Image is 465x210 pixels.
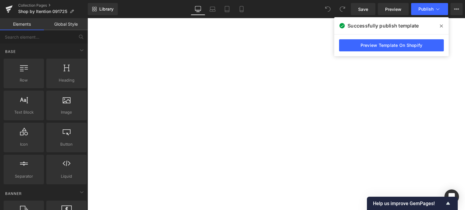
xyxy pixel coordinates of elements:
span: Successfully publish template [348,22,419,29]
span: Icon [5,141,42,147]
span: Save [358,6,368,12]
span: Publish [418,7,434,11]
a: Desktop [191,3,205,15]
span: Banner [5,191,22,196]
a: Tablet [220,3,234,15]
span: Button [48,141,85,147]
span: Row [5,77,42,83]
button: More [450,3,463,15]
span: Library [99,6,114,12]
button: Redo [336,3,348,15]
span: Heading [48,77,85,83]
span: Liquid [48,173,85,179]
a: Collection Pages [18,3,88,8]
a: Preview Template On Shopify [339,39,444,51]
span: Text Block [5,109,42,115]
a: Laptop [205,3,220,15]
span: Preview [385,6,401,12]
span: Image [48,109,85,115]
button: Publish [411,3,448,15]
a: Preview [378,3,409,15]
button: Show survey - Help us improve GemPages! [373,200,452,207]
span: Base [5,49,16,54]
span: Separator [5,173,42,179]
span: Help us improve GemPages! [373,201,444,206]
div: Open Intercom Messenger [444,189,459,204]
a: New Library [88,3,118,15]
button: Undo [322,3,334,15]
a: Global Style [44,18,88,30]
a: Mobile [234,3,249,15]
span: Shop by Itention 091725 [18,9,67,14]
